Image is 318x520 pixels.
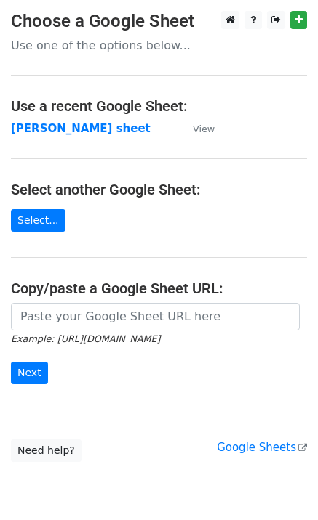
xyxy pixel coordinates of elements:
small: View [193,123,215,134]
a: Need help? [11,439,82,462]
input: Paste your Google Sheet URL here [11,303,300,330]
small: Example: [URL][DOMAIN_NAME] [11,333,160,344]
a: Select... [11,209,65,232]
a: View [178,122,215,135]
h4: Copy/paste a Google Sheet URL: [11,280,307,297]
p: Use one of the options below... [11,38,307,53]
h3: Choose a Google Sheet [11,11,307,32]
h4: Select another Google Sheet: [11,181,307,198]
h4: Use a recent Google Sheet: [11,97,307,115]
a: [PERSON_NAME] sheet [11,122,151,135]
iframe: Chat Widget [245,450,318,520]
input: Next [11,362,48,384]
a: Google Sheets [217,441,307,454]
